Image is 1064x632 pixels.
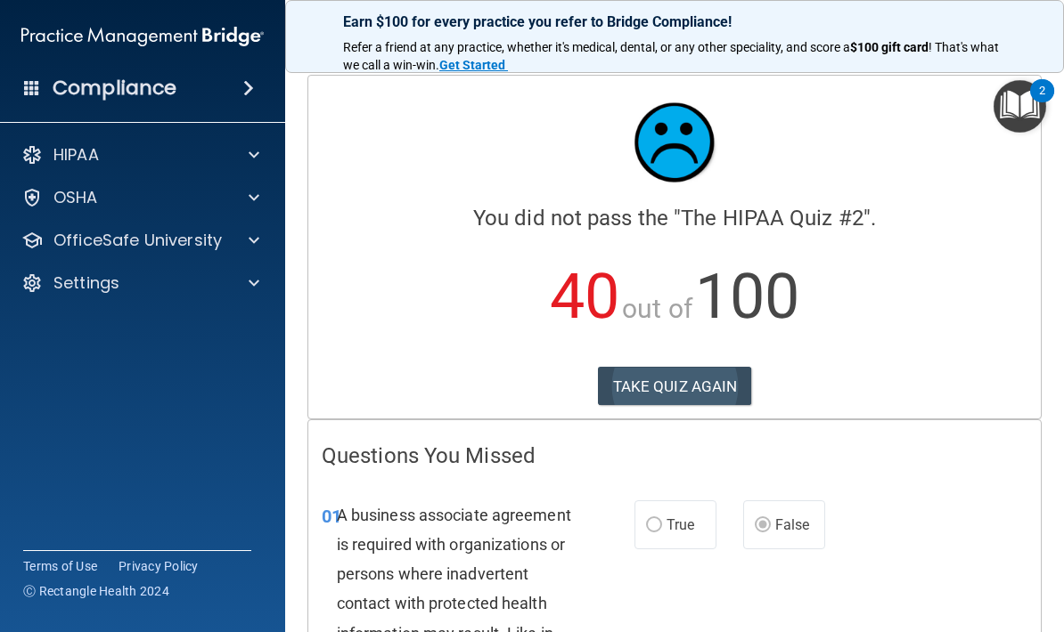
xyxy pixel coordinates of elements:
a: Terms of Use [23,557,97,575]
span: 100 [695,260,799,333]
h4: Compliance [53,76,176,101]
h4: Questions You Missed [322,444,1027,467]
strong: Get Started [439,58,505,72]
h4: You did not pass the " ". [322,207,1027,230]
input: True [646,519,662,532]
p: Settings [53,272,119,294]
a: Get Started [439,58,508,72]
span: False [775,516,810,533]
span: 40 [550,260,619,333]
strong: $100 gift card [850,40,929,54]
img: sad_face.ecc698e2.jpg [621,89,728,196]
span: True [667,516,694,533]
a: OSHA [21,187,259,208]
button: Open Resource Center, 2 new notifications [994,80,1046,133]
span: 01 [322,506,341,527]
img: PMB logo [21,19,264,54]
input: False [755,519,771,532]
button: TAKE QUIZ AGAIN [598,367,752,406]
span: out of [622,293,692,324]
p: OSHA [53,187,98,208]
span: The HIPAA Quiz #2 [681,206,863,231]
a: Privacy Policy [119,557,199,575]
p: OfficeSafe University [53,230,222,251]
span: Ⓒ Rectangle Health 2024 [23,582,169,600]
span: Refer a friend at any practice, whether it's medical, dental, or any other speciality, and score a [343,40,850,54]
p: Earn $100 for every practice you refer to Bridge Compliance! [343,13,1006,30]
a: Settings [21,272,259,294]
p: HIPAA [53,144,99,166]
span: ! That's what we call a win-win. [343,40,1002,72]
a: OfficeSafe University [21,230,259,251]
div: 2 [1039,91,1045,114]
a: HIPAA [21,144,259,166]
